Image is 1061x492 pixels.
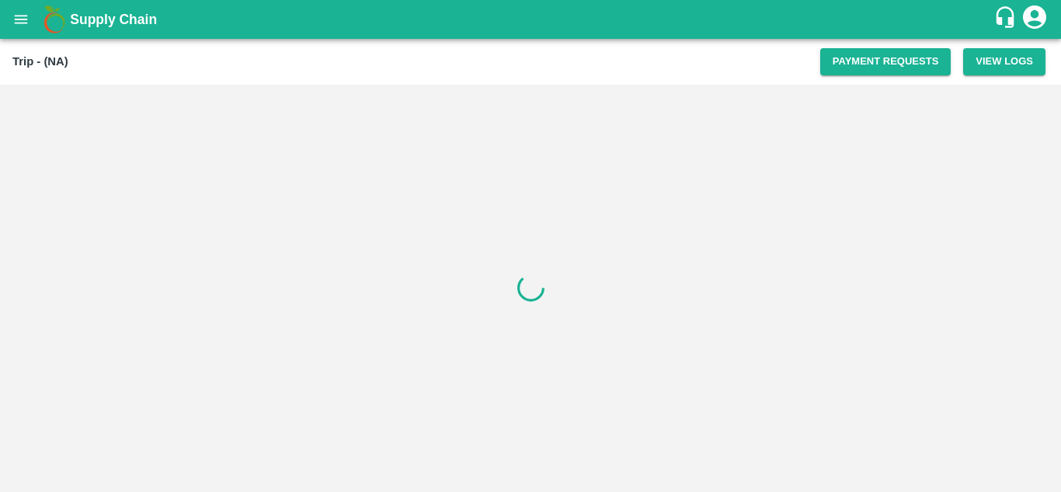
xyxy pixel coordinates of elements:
[963,48,1045,75] button: View Logs
[70,9,993,30] a: Supply Chain
[1021,3,1049,36] div: account of current user
[39,4,70,35] img: logo
[12,55,68,68] b: Trip - (NA)
[3,2,39,37] button: open drawer
[70,12,157,27] b: Supply Chain
[993,5,1021,33] div: customer-support
[820,48,951,75] button: Payment Requests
